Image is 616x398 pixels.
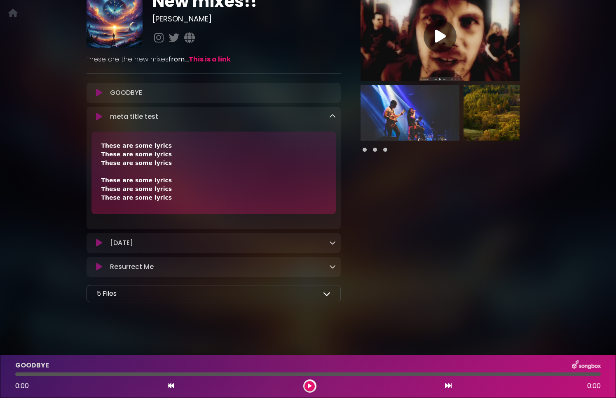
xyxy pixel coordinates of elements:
p: meta title test [110,112,158,122]
img: YqBg32uRSRuxjNOWVXoN [361,85,459,141]
strong: from [169,54,185,64]
div: These are some lyrics These are some lyrics These are some lyrics These are some lyrics These are... [101,141,326,202]
p: GOODBYE [110,88,142,98]
a: This is a link [189,54,231,64]
p: 5 Files [97,289,117,299]
p: These are the new mixes ..... [87,54,341,64]
img: LGEZafsRzCwSNABhcUBw [464,85,562,141]
h3: [PERSON_NAME] [152,14,341,24]
p: [DATE] [110,238,133,248]
p: Resurrect Me [110,262,154,272]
